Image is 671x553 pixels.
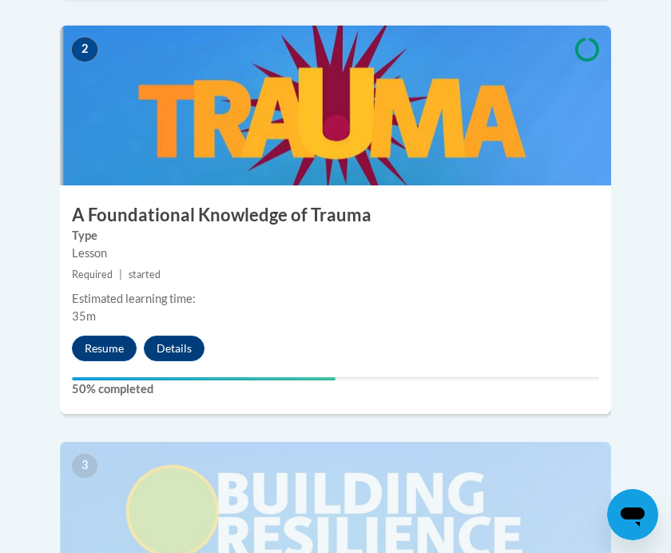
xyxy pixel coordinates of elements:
[72,377,335,380] div: Your progress
[119,269,122,280] span: |
[72,380,599,398] label: 50% completed
[60,26,611,185] img: Course Image
[72,269,113,280] span: Required
[607,489,658,540] iframe: Button to launch messaging window
[72,290,599,308] div: Estimated learning time:
[72,245,599,262] div: Lesson
[144,336,204,361] button: Details
[72,227,599,245] label: Type
[60,203,611,228] h3: A Foundational Knowledge of Trauma
[72,336,137,361] button: Resume
[72,38,97,62] span: 2
[72,454,97,478] span: 3
[129,269,161,280] span: started
[72,309,96,323] span: 35m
